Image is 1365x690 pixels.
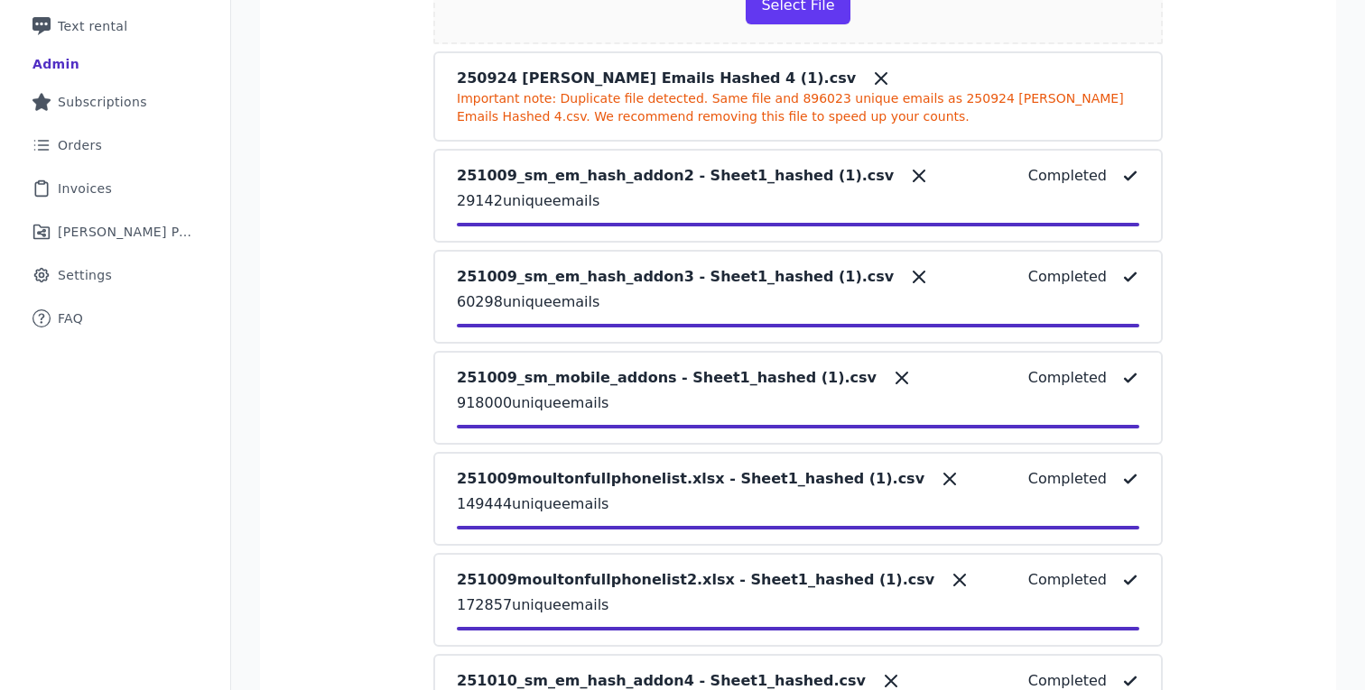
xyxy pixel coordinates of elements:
[58,223,194,241] span: [PERSON_NAME] Performance
[1028,266,1107,288] p: Completed
[58,136,102,154] span: Orders
[1028,569,1107,591] p: Completed
[457,190,1139,212] p: 29142 unique emails
[457,266,894,288] p: 251009_sm_em_hash_addon3 - Sheet1_hashed (1).csv
[32,55,79,73] div: Admin
[457,165,894,187] p: 251009_sm_em_hash_addon2 - Sheet1_hashed (1).csv
[14,255,216,295] a: Settings
[457,468,924,490] p: 251009moultonfullphonelist.xlsx - Sheet1_hashed (1).csv
[14,82,216,122] a: Subscriptions
[1028,165,1107,187] p: Completed
[14,125,216,165] a: Orders
[58,266,112,284] span: Settings
[457,291,1139,313] p: 60298 unique emails
[14,6,216,46] a: Text rental
[14,212,216,252] a: [PERSON_NAME] Performance
[457,594,1139,616] p: 172857 unique emails
[14,299,216,338] a: FAQ
[1028,468,1107,490] p: Completed
[457,569,934,591] p: 251009moultonfullphonelist2.xlsx - Sheet1_hashed (1).csv
[457,493,1139,515] p: 149444 unique emails
[14,169,216,208] a: Invoices
[58,93,147,111] span: Subscriptions
[58,17,128,35] span: Text rental
[457,68,856,89] p: 250924 [PERSON_NAME] Emails Hashed 4 (1).csv
[457,367,877,389] p: 251009_sm_mobile_addons - Sheet1_hashed (1).csv
[58,309,83,327] span: FAQ
[58,179,112,198] span: Invoices
[457,89,1139,125] p: Important note: Duplicate file detected. Same file and 896023 unique emails as 250924 [PERSON_NAM...
[1028,367,1107,389] p: Completed
[457,392,1139,414] p: 918000 unique emails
